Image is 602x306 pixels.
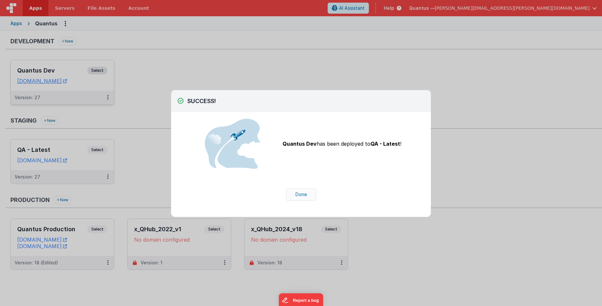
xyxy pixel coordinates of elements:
h2: SUCCESS! [178,97,424,106]
span: QA - Latest [370,140,400,147]
button: Done [286,188,316,201]
span: Quantus Dev [282,140,317,147]
p: has been deployed to ! [282,140,401,148]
